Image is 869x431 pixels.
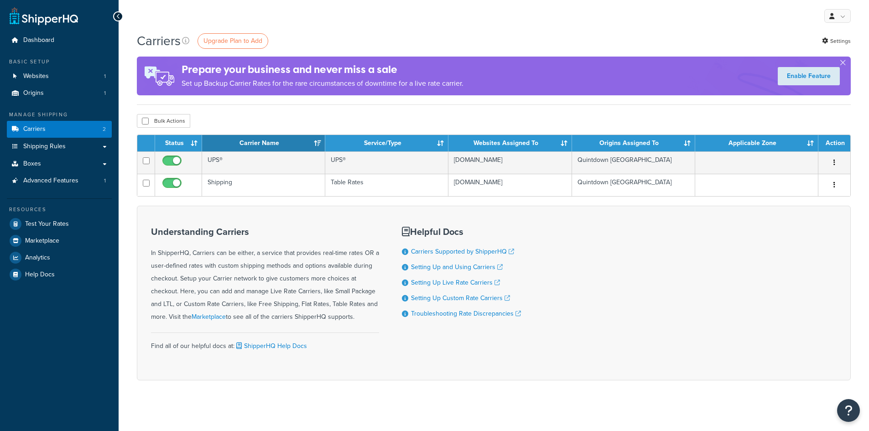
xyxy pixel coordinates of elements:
td: Quintdown [GEOGRAPHIC_DATA] [572,174,695,196]
a: Advanced Features 1 [7,172,112,189]
a: ShipperHQ Home [10,7,78,25]
td: UPS® [325,151,448,174]
span: Shipping Rules [23,143,66,151]
div: Manage Shipping [7,111,112,119]
td: [DOMAIN_NAME] [448,174,572,196]
span: Marketplace [25,237,59,245]
li: Origins [7,85,112,102]
span: Carriers [23,125,46,133]
td: UPS® [202,151,325,174]
div: Find all of our helpful docs at: [151,332,379,353]
p: Set up Backup Carrier Rates for the rare circumstances of downtime for a live rate carrier. [182,77,463,90]
a: Dashboard [7,32,112,49]
a: Carriers 2 [7,121,112,138]
a: Troubleshooting Rate Discrepancies [411,309,521,318]
th: Carrier Name: activate to sort column ascending [202,135,325,151]
td: Table Rates [325,174,448,196]
div: Basic Setup [7,58,112,66]
span: 2 [103,125,106,133]
td: Shipping [202,174,325,196]
span: 1 [104,177,106,185]
h3: Understanding Carriers [151,227,379,237]
li: Carriers [7,121,112,138]
td: [DOMAIN_NAME] [448,151,572,174]
h3: Helpful Docs [402,227,521,237]
img: ad-rules-rateshop-fe6ec290ccb7230408bd80ed9643f0289d75e0ffd9eb532fc0e269fcd187b520.png [137,57,182,95]
li: Websites [7,68,112,85]
a: Setting Up Custom Rate Carriers [411,293,510,303]
span: Origins [23,89,44,97]
td: Quintdown [GEOGRAPHIC_DATA] [572,151,695,174]
a: Marketplace [7,233,112,249]
a: Enable Feature [778,67,840,85]
h4: Prepare your business and never miss a sale [182,62,463,77]
span: Test Your Rates [25,220,69,228]
a: Setting Up and Using Carriers [411,262,503,272]
span: 1 [104,73,106,80]
span: 1 [104,89,106,97]
th: Status: activate to sort column ascending [155,135,202,151]
a: Help Docs [7,266,112,283]
span: Upgrade Plan to Add [203,36,262,46]
span: Boxes [23,160,41,168]
a: Websites 1 [7,68,112,85]
a: Origins 1 [7,85,112,102]
a: Analytics [7,249,112,266]
span: Dashboard [23,36,54,44]
a: Shipping Rules [7,138,112,155]
span: Analytics [25,254,50,262]
a: Setting Up Live Rate Carriers [411,278,500,287]
div: Resources [7,206,112,213]
span: Websites [23,73,49,80]
a: ShipperHQ Help Docs [234,341,307,351]
th: Origins Assigned To: activate to sort column ascending [572,135,695,151]
th: Websites Assigned To: activate to sort column ascending [448,135,572,151]
a: Settings [822,35,851,47]
button: Open Resource Center [837,399,860,422]
li: Advanced Features [7,172,112,189]
th: Service/Type: activate to sort column ascending [325,135,448,151]
span: Help Docs [25,271,55,279]
h1: Carriers [137,32,181,50]
a: Upgrade Plan to Add [198,33,268,49]
button: Bulk Actions [137,114,190,128]
a: Test Your Rates [7,216,112,232]
div: In ShipperHQ, Carriers can be either, a service that provides real-time rates OR a user-defined r... [151,227,379,323]
th: Applicable Zone: activate to sort column ascending [695,135,818,151]
span: Advanced Features [23,177,78,185]
a: Marketplace [192,312,226,322]
a: Carriers Supported by ShipperHQ [411,247,514,256]
th: Action [818,135,850,151]
a: Boxes [7,156,112,172]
